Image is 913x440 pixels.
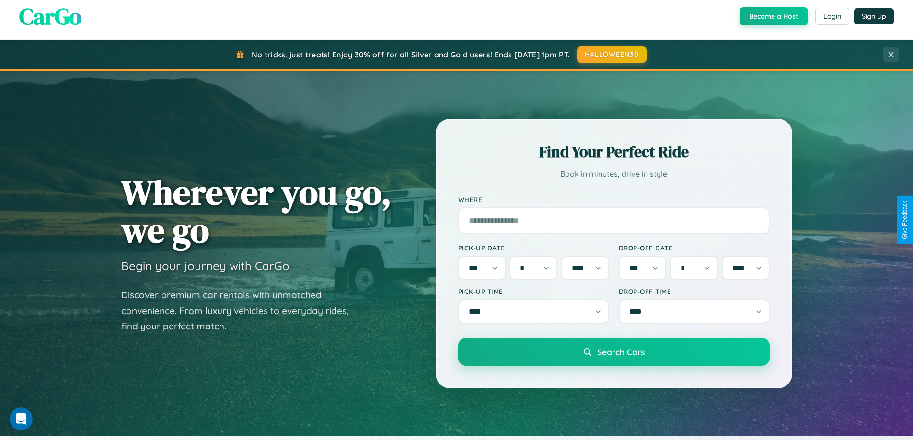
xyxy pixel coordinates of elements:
span: CarGo [19,0,81,32]
span: Search Cars [597,347,645,357]
label: Pick-up Time [458,287,609,295]
button: Search Cars [458,338,770,366]
label: Pick-up Date [458,244,609,252]
div: Give Feedback [901,201,908,239]
p: Discover premium car rentals with unmatched convenience. From luxury vehicles to everyday rides, ... [121,287,361,334]
button: Become a Host [740,7,808,25]
button: Login [815,8,849,25]
button: Sign Up [854,8,894,24]
label: Drop-off Time [619,287,770,295]
button: HALLOWEEN30 [577,46,647,63]
h3: Begin your journey with CarGo [121,259,289,273]
label: Drop-off Date [619,244,770,252]
iframe: Intercom live chat [10,407,33,430]
h2: Find Your Perfect Ride [458,141,770,162]
h1: Wherever you go, we go [121,173,392,249]
span: No tricks, just treats! Enjoy 30% off for all Silver and Gold users! Ends [DATE] 1pm PT. [252,50,570,59]
p: Book in minutes, drive in style [458,167,770,181]
label: Where [458,195,770,203]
